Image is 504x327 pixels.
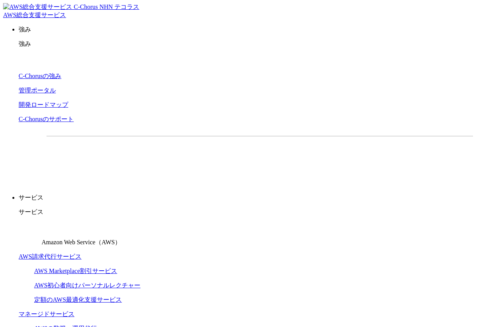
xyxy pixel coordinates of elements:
a: 定額のAWS最適化支援サービス [34,296,122,303]
a: AWS初心者向けパーソナルレクチャー [34,282,140,289]
p: サービス [19,208,501,216]
img: Amazon Web Service（AWS） [19,223,40,244]
a: まずは相談する [264,149,388,168]
span: Amazon Web Service（AWS） [41,239,121,245]
a: 開発ロードマップ [19,101,68,108]
a: AWS Marketplace割引サービス [34,268,117,274]
a: C-Chorusのサポート [19,116,74,122]
p: 強み [19,26,501,34]
p: サービス [19,194,501,202]
a: 資料を請求する [131,149,256,168]
a: C-Chorusの強み [19,73,61,79]
a: 管理ポータル [19,87,56,94]
a: AWS総合支援サービス C-Chorus NHN テコラスAWS総合支援サービス [3,3,139,18]
a: マネージドサービス [19,311,74,317]
p: 強み [19,40,501,48]
img: AWS総合支援サービス C-Chorus [3,3,98,11]
a: AWS請求代行サービス [19,253,81,260]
